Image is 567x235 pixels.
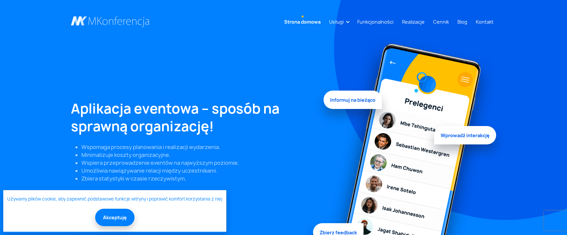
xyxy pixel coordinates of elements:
[324,93,382,111] span: Informuj na bieżąco
[71,100,316,135] h1: Aplikacja eventowa – sposób na sprawną organizację!
[473,16,496,28] a: Kontakt
[81,151,316,159] li: Minimalizuje koszty organizacyjne.
[399,16,427,28] a: Realizacje
[434,124,496,142] span: Wprowadź interakcję
[81,159,316,167] li: Wspiera przeprowadzenie eventów na najwyższym poziomie.
[282,16,323,28] a: Strona domowa
[355,16,396,28] a: Funkcjonalności
[81,143,316,151] li: Wspomaga procesy planowania i realizacji wydarzenia.
[430,16,451,28] a: Cennik
[81,175,316,182] li: Zbiera statystyki w czasie rzeczywistym.
[95,209,135,226] button: Akceptuję
[326,16,346,28] a: Usługi
[81,167,316,175] li: Umożliwia nawiązywanie relacji między uczestnikami.
[455,16,470,28] a: Blog
[7,196,222,203] a: Używamy plików cookie, aby zapewnić podstawowe funkcje witryny i poprawić komfort korzystania z niej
